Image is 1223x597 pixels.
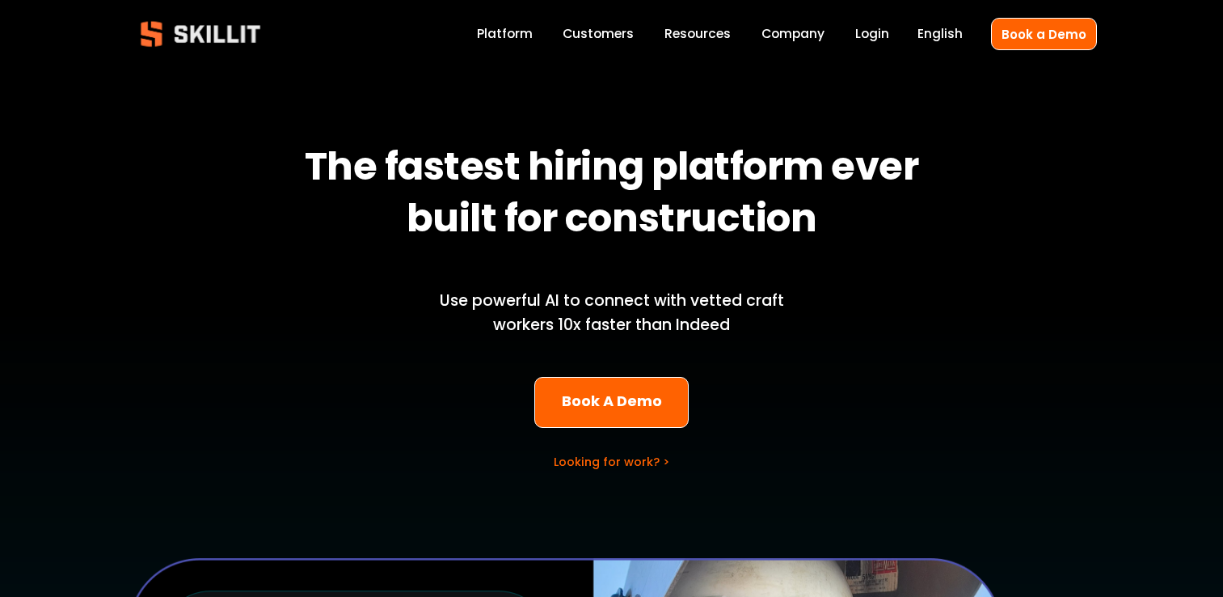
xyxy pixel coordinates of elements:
span: Resources [664,24,731,43]
a: Book A Demo [534,377,689,428]
a: Book a Demo [991,18,1097,49]
a: Customers [563,23,634,45]
p: Use powerful AI to connect with vetted craft workers 10x faster than Indeed [412,289,812,338]
span: English [917,24,963,43]
a: Platform [477,23,533,45]
a: folder dropdown [664,23,731,45]
a: Company [761,23,824,45]
a: Login [855,23,889,45]
img: Skillit [127,10,274,58]
div: language picker [917,23,963,45]
strong: The fastest hiring platform ever built for construction [305,137,926,255]
a: Looking for work? > [554,454,669,470]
